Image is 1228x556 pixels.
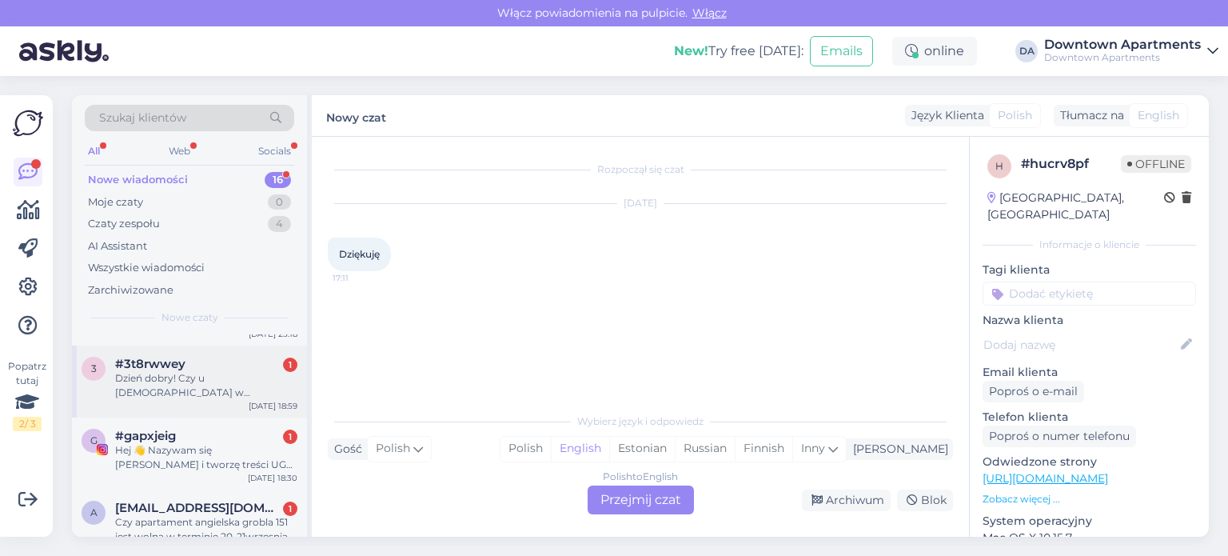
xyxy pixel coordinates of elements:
[674,43,708,58] b: New!
[983,238,1196,252] div: Informacje o kliencie
[13,108,43,138] img: Askly Logo
[85,141,103,162] div: All
[983,471,1108,486] a: [URL][DOMAIN_NAME]
[283,430,297,444] div: 1
[1121,155,1191,173] span: Offline
[333,272,393,284] span: 17:11
[88,238,147,254] div: AI Assistant
[802,490,891,511] div: Archiwum
[1054,107,1124,124] div: Tłumacz na
[328,162,953,177] div: Rozpoczął się czat
[88,172,188,188] div: Nowe wiadomości
[892,37,977,66] div: online
[551,437,609,461] div: English
[265,172,291,188] div: 16
[1138,107,1179,124] span: English
[987,190,1164,223] div: [GEOGRAPHIC_DATA], [GEOGRAPHIC_DATA]
[99,110,186,126] span: Szukaj klientów
[268,194,291,210] div: 0
[897,490,953,511] div: Blok
[847,441,948,458] div: [PERSON_NAME]
[983,513,1196,530] p: System operacyjny
[1015,40,1038,62] div: DA
[161,310,218,325] span: Nowe czaty
[115,357,185,371] span: #3t8rwwey
[810,36,873,66] button: Emails
[1044,51,1201,64] div: Downtown Apartments
[255,141,294,162] div: Socials
[91,362,97,374] span: 3
[983,336,1178,354] input: Dodaj nazwę
[674,42,803,61] div: Try free [DATE]:
[1044,38,1201,51] div: Downtown Apartments
[588,486,694,514] div: Przejmij czat
[1021,154,1121,174] div: # hucrv8pf
[88,216,160,232] div: Czaty zespołu
[905,107,984,124] div: Język Klienta
[165,141,193,162] div: Web
[328,196,953,210] div: [DATE]
[115,371,297,400] div: Dzień dobry! Czy u [DEMOGRAPHIC_DATA] w apartamencie jest możliwość zorganizowania niespodzianki ...
[283,358,297,372] div: 1
[249,400,297,412] div: [DATE] 18:59
[983,381,1084,402] div: Poproś o e-mail
[115,515,297,544] div: Czy apartament angielska grobla 151 jest wolna w terminie 20-21wrzesnia
[609,437,675,461] div: Estonian
[675,437,735,461] div: Russian
[983,409,1196,426] p: Telefon klienta
[328,441,362,458] div: Gość
[376,440,410,458] span: Polish
[13,359,42,431] div: Popatrz tutaj
[983,364,1196,381] p: Email klienta
[88,282,173,298] div: Zarchiwizowane
[326,105,386,126] label: Nowy czat
[268,216,291,232] div: 4
[115,429,176,443] span: #gapxjeig
[13,417,42,431] div: 2 / 3
[983,454,1196,470] p: Odwiedzone strony
[88,260,205,276] div: Wszystkie wiadomości
[983,530,1196,546] p: Mac OS X 10.15.7
[328,414,953,429] div: Wybierz język i odpowiedz
[983,282,1196,306] input: Dodać etykietę
[1044,38,1218,64] a: Downtown ApartmentsDowntown Apartments
[88,194,143,210] div: Moje czaty
[249,328,297,340] div: [DATE] 23:18
[339,248,380,260] span: Dziękuję
[998,107,1032,124] span: Polish
[115,443,297,472] div: Hej 👋 Nazywam się [PERSON_NAME] i tworzę treści UGC związane z podróżami, lifestylem i hotelarstw...
[90,434,98,446] span: g
[983,492,1196,506] p: Zobacz więcej ...
[500,437,551,461] div: Polish
[283,502,297,516] div: 1
[603,470,678,484] div: Polish to English
[801,441,825,455] span: Inny
[688,6,732,20] span: Włącz
[983,426,1136,447] div: Poproś o numer telefonu
[115,501,281,515] span: ankadudek2@gmail.com
[735,437,792,461] div: Finnish
[983,262,1196,278] p: Tagi klienta
[983,312,1196,329] p: Nazwa klienta
[995,160,1003,172] span: h
[90,506,98,518] span: a
[248,472,297,484] div: [DATE] 18:30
